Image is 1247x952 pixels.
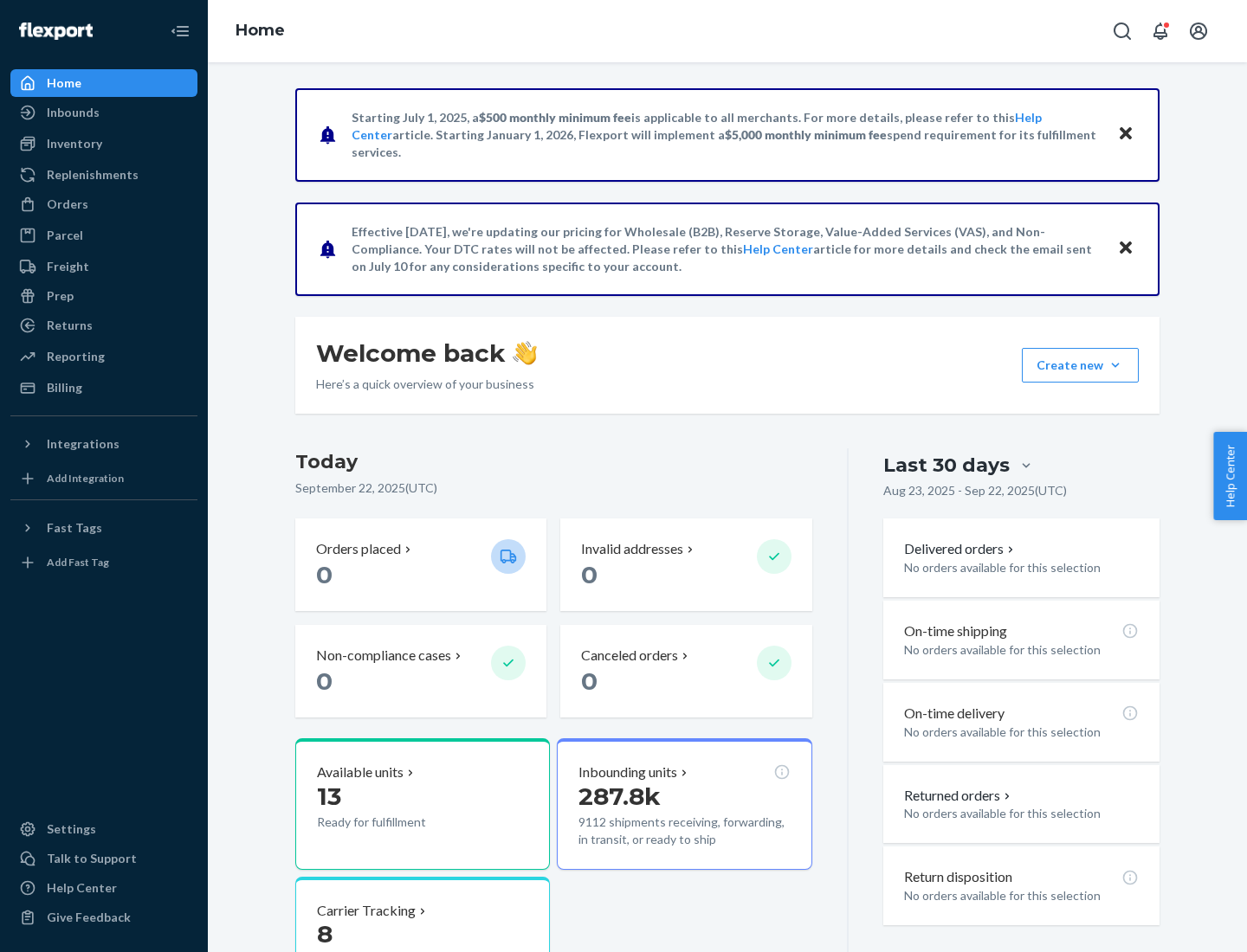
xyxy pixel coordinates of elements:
[316,666,333,696] span: 0
[47,287,74,305] div: Prep
[578,782,661,811] span: 287.8k
[317,814,477,831] p: Ready for fulfillment
[904,704,1005,724] p: On-time delivery
[163,14,197,48] button: Close Navigation
[883,452,1010,479] div: Last 30 days
[47,166,139,183] div: Replenishments
[10,69,197,97] a: Home
[578,762,677,782] p: Inbounding units
[581,539,683,559] p: Invalid addresses
[317,901,416,921] p: Carrier Tracking
[47,317,93,334] div: Returns
[47,820,96,838] div: Settings
[1022,348,1139,383] button: Create new
[904,724,1139,741] p: No orders available for this selection
[725,127,887,142] span: $5,000 monthly minimum fee
[10,514,197,542] button: Fast Tags
[47,196,88,213] div: Orders
[10,161,197,189] a: Replenishments
[10,282,197,310] a: Prep
[883,482,1067,499] p: Aug 23, 2025 - Sep 22, 2025 ( UTC )
[904,805,1139,822] p: No orders available for this selection
[222,6,299,56] ol: breadcrumbs
[581,560,598,589] span: 0
[557,738,811,870] button: Inbounding units287.8k9112 shipments receiving, forwarding, in transit, or ready to ship
[47,879,117,897] div: Help Center
[47,227,83,244] div: Parcel
[316,376,537,393] p: Here’s a quick overview of your business
[47,135,102,152] div: Inventory
[316,539,401,559] p: Orders placed
[1105,14,1140,48] button: Open Search Box
[47,258,89,275] div: Freight
[47,74,81,92] div: Home
[513,341,537,365] img: hand-wave emoji
[317,919,333,949] span: 8
[904,641,1139,659] p: No orders available for this selection
[904,887,1139,904] p: No orders available for this selection
[904,539,1018,559] button: Delivered orders
[295,448,812,476] h3: Today
[47,104,100,121] div: Inbounds
[10,430,197,458] button: Integrations
[47,348,105,365] div: Reporting
[47,435,120,453] div: Integrations
[10,222,197,249] a: Parcel
[10,815,197,843] a: Settings
[295,518,546,611] button: Orders placed 0
[1213,432,1247,520] button: Help Center
[352,109,1101,161] p: Starting July 1, 2025, a is applicable to all merchants. For more details, please refer to this a...
[10,130,197,158] a: Inventory
[47,379,82,396] div: Billing
[19,23,93,40] img: Flexport logo
[743,241,813,256] a: Help Center
[47,519,102,537] div: Fast Tags
[47,850,137,867] div: Talk to Support
[10,465,197,492] a: Add Integration
[10,904,197,931] button: Give Feedback
[904,867,1012,887] p: Return disposition
[1181,14,1216,48] button: Open account menu
[295,625,546,717] button: Non-compliance cases 0
[10,312,197,339] a: Returns
[560,625,811,717] button: Canceled orders 0
[581,666,598,696] span: 0
[904,559,1139,576] p: No orders available for this selection
[317,762,404,782] p: Available units
[10,549,197,576] a: Add Fast Tag
[10,845,197,872] a: Talk to Support
[10,253,197,280] a: Freight
[1115,122,1137,147] button: Close
[578,814,790,848] p: 9112 shipments receiving, forwarding, in transit, or ready to ship
[10,874,197,902] a: Help Center
[581,646,678,666] p: Canceled orders
[479,110,631,125] span: $500 monthly minimum fee
[316,338,537,369] h1: Welcome back
[10,190,197,218] a: Orders
[10,99,197,126] a: Inbounds
[560,518,811,611] button: Invalid addresses 0
[236,21,285,40] a: Home
[317,782,341,811] span: 13
[316,646,451,666] p: Non-compliance cases
[1115,236,1137,261] button: Close
[904,786,1014,806] button: Returned orders
[904,621,1007,641] p: On-time shipping
[295,738,550,870] button: Available units13Ready for fulfillment
[47,471,124,486] div: Add Integration
[10,374,197,402] a: Billing
[295,479,812,497] p: September 22, 2025 ( UTC )
[352,223,1101,275] p: Effective [DATE], we're updating our pricing for Wholesale (B2B), Reserve Storage, Value-Added Se...
[47,909,131,926] div: Give Feedback
[47,555,109,569] div: Add Fast Tag
[316,560,333,589] span: 0
[1143,14,1178,48] button: Open notifications
[10,343,197,370] a: Reporting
